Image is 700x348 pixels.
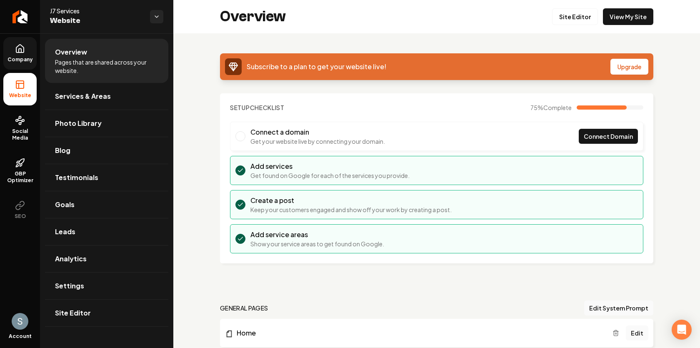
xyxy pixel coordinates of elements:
[6,92,35,99] span: Website
[250,240,384,248] p: Show your service areas to get found on Google.
[250,127,385,137] h3: Connect a domain
[230,104,250,111] span: Setup
[220,8,286,25] h2: Overview
[45,245,168,272] a: Analytics
[610,59,648,75] button: Upgrade
[530,103,572,112] span: 75 %
[55,47,87,57] span: Overview
[626,325,648,340] a: Edit
[3,37,37,70] a: Company
[3,194,37,226] button: SEO
[50,15,143,27] span: Website
[250,171,410,180] p: Get found on Google for each of the services you provide.
[45,164,168,191] a: Testimonials
[55,254,87,264] span: Analytics
[12,313,28,330] button: Open user button
[247,62,386,71] span: Subscribe to a plan to get your website live!
[584,300,653,315] button: Edit System Prompt
[220,304,268,312] h2: general pages
[250,230,384,240] h3: Add service areas
[230,103,285,112] h2: Checklist
[45,300,168,326] a: Site Editor
[250,161,410,171] h3: Add services
[55,91,111,101] span: Services & Areas
[45,110,168,137] a: Photo Library
[225,328,612,338] a: Home
[55,281,84,291] span: Settings
[603,8,653,25] a: View My Site
[579,129,638,144] a: Connect Domain
[45,218,168,245] a: Leads
[250,137,385,145] p: Get your website live by connecting your domain.
[55,173,98,183] span: Testimonials
[55,118,102,128] span: Photo Library
[55,308,91,318] span: Site Editor
[50,7,143,15] span: J7 Services
[552,8,598,25] a: Site Editor
[11,213,29,220] span: SEO
[55,58,158,75] span: Pages that are shared across your website.
[672,320,692,340] div: Open Intercom Messenger
[3,170,37,184] span: GBP Optimizer
[12,313,28,330] img: Saygun Erkaraman
[543,104,572,111] span: Complete
[4,56,36,63] span: Company
[584,132,633,141] span: Connect Domain
[12,10,28,23] img: Rebolt Logo
[3,109,37,148] a: Social Media
[55,200,75,210] span: Goals
[3,128,37,141] span: Social Media
[9,333,32,340] span: Account
[250,195,452,205] h3: Create a post
[45,83,168,110] a: Services & Areas
[3,151,37,190] a: GBP Optimizer
[45,191,168,218] a: Goals
[55,227,75,237] span: Leads
[45,273,168,299] a: Settings
[55,145,70,155] span: Blog
[45,137,168,164] a: Blog
[250,205,452,214] p: Keep your customers engaged and show off your work by creating a post.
